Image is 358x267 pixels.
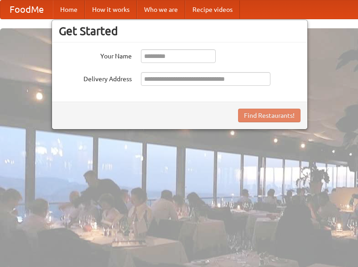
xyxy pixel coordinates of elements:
[53,0,85,19] a: Home
[85,0,137,19] a: How it works
[238,109,301,122] button: Find Restaurants!
[185,0,240,19] a: Recipe videos
[59,49,132,61] label: Your Name
[59,72,132,84] label: Delivery Address
[59,24,301,38] h3: Get Started
[0,0,53,19] a: FoodMe
[137,0,185,19] a: Who we are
